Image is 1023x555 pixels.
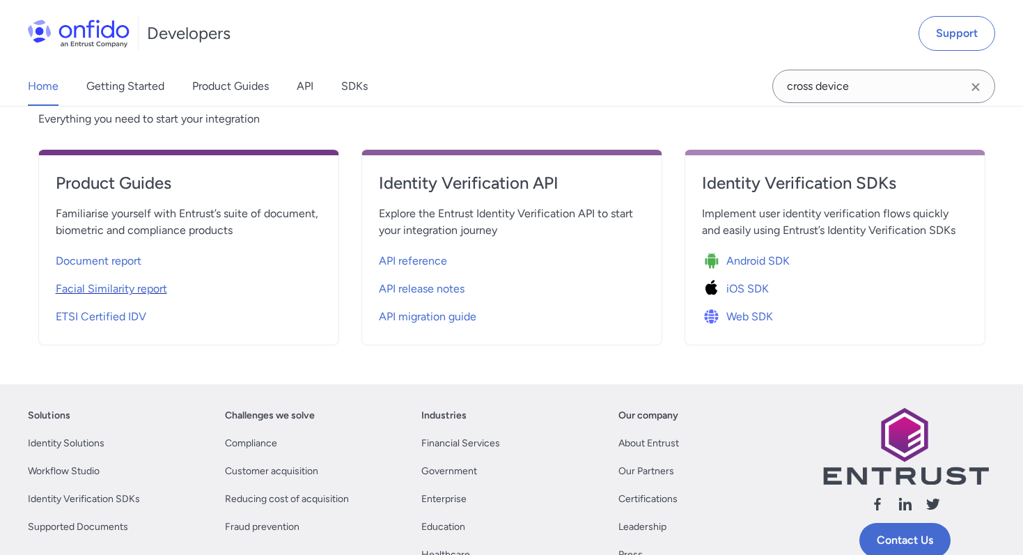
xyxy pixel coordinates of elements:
a: Getting Started [86,67,164,106]
a: Government [421,463,477,480]
h1: Developers [147,22,231,45]
a: Financial Services [421,435,500,452]
span: API release notes [379,281,464,297]
input: Onfido search input field [772,70,995,103]
a: Fraud prevention [225,519,299,536]
span: ETSI Certified IDV [56,308,146,325]
a: Icon Android SDKAndroid SDK [702,244,968,272]
a: Follow us X (Twitter) [925,496,942,517]
a: Solutions [28,407,70,424]
a: Certifications [618,491,678,508]
span: API migration guide [379,308,476,325]
a: Identity Verification API [379,172,645,205]
a: Supported Documents [28,519,128,536]
img: Icon iOS SDK [702,279,726,299]
span: Implement user identity verification flows quickly and easily using Entrust’s Identity Verificati... [702,205,968,239]
a: API reference [379,244,645,272]
h4: Identity Verification SDKs [702,172,968,194]
a: Icon iOS SDKiOS SDK [702,272,968,300]
a: Identity Solutions [28,435,104,452]
a: Product Guides [192,67,269,106]
a: API [297,67,313,106]
a: Our Partners [618,463,674,480]
a: Identity Verification SDKs [702,172,968,205]
a: Follow us facebook [869,496,886,517]
span: Document report [56,253,141,269]
a: About Entrust [618,435,679,452]
a: Education [421,519,465,536]
a: Our company [618,407,678,424]
a: Enterprise [421,491,467,508]
a: Identity Verification SDKs [28,491,140,508]
span: iOS SDK [726,281,769,297]
span: Everything you need to start your integration [38,111,985,127]
a: Compliance [225,435,277,452]
img: Entrust logo [822,407,989,485]
span: Web SDK [726,308,773,325]
svg: Clear search field button [967,79,984,95]
img: Onfido Logo [28,19,130,47]
a: Industries [421,407,467,424]
span: Facial Similarity report [56,281,167,297]
a: Customer acquisition [225,463,318,480]
span: API reference [379,253,447,269]
span: Familiarise yourself with Entrust’s suite of document, biometric and compliance products [56,205,322,239]
a: SDKs [341,67,368,106]
img: Icon Web SDK [702,307,726,327]
a: ETSI Certified IDV [56,300,322,328]
img: Icon Android SDK [702,251,726,271]
a: Leadership [618,519,666,536]
a: Document report [56,244,322,272]
span: Explore the Entrust Identity Verification API to start your integration journey [379,205,645,239]
svg: Follow us facebook [869,496,886,513]
a: API migration guide [379,300,645,328]
a: Facial Similarity report [56,272,322,300]
a: Follow us linkedin [897,496,914,517]
a: Home [28,67,58,106]
svg: Follow us linkedin [897,496,914,513]
a: Reducing cost of acquisition [225,491,349,508]
a: Product Guides [56,172,322,205]
h4: Identity Verification API [379,172,645,194]
span: Android SDK [726,253,790,269]
a: Icon Web SDKWeb SDK [702,300,968,328]
svg: Follow us X (Twitter) [925,496,942,513]
a: Challenges we solve [225,407,315,424]
a: Support [919,16,995,51]
a: Workflow Studio [28,463,100,480]
h4: Product Guides [56,172,322,194]
a: API release notes [379,272,645,300]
